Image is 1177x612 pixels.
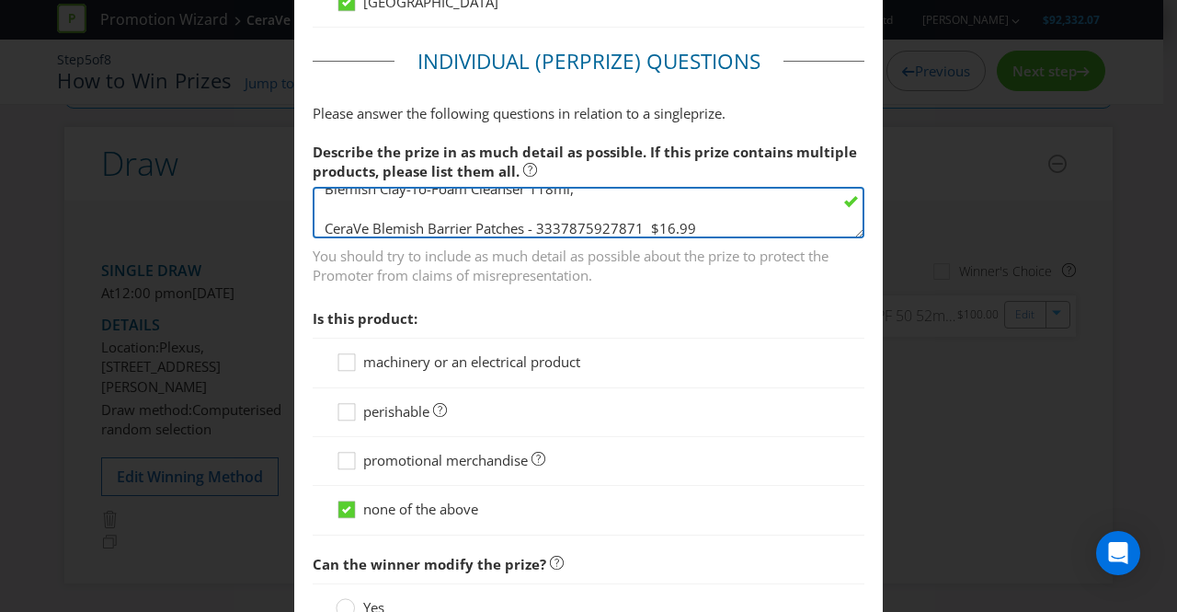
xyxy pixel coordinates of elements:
textarea: Prize Pack (Valued at $100 each!) · CeraVe Facial Moisturising Lotion SPF 50 52ml - $26.99 Facial... [313,187,864,239]
span: Is this product: [313,309,417,328]
span: none of the above [363,500,478,518]
div: Open Intercom Messenger [1096,531,1140,575]
span: . [722,104,726,122]
span: Describe the prize in as much detail as possible. If this prize contains multiple products, pleas... [313,143,857,180]
span: perishable [363,402,429,421]
span: Please answer the following questions in relation to a single [313,104,691,122]
span: prize [691,104,722,122]
span: machinery or an electrical product [363,352,580,371]
span: Can the winner modify the prize? [313,555,546,573]
span: ) Questions [634,47,760,75]
span: promotional merchandise [363,451,528,469]
span: You should try to include as much detail as possible about the prize to protect the Promoter from... [313,239,864,285]
span: Prize [579,47,634,75]
span: Individual (Per [417,47,579,75]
